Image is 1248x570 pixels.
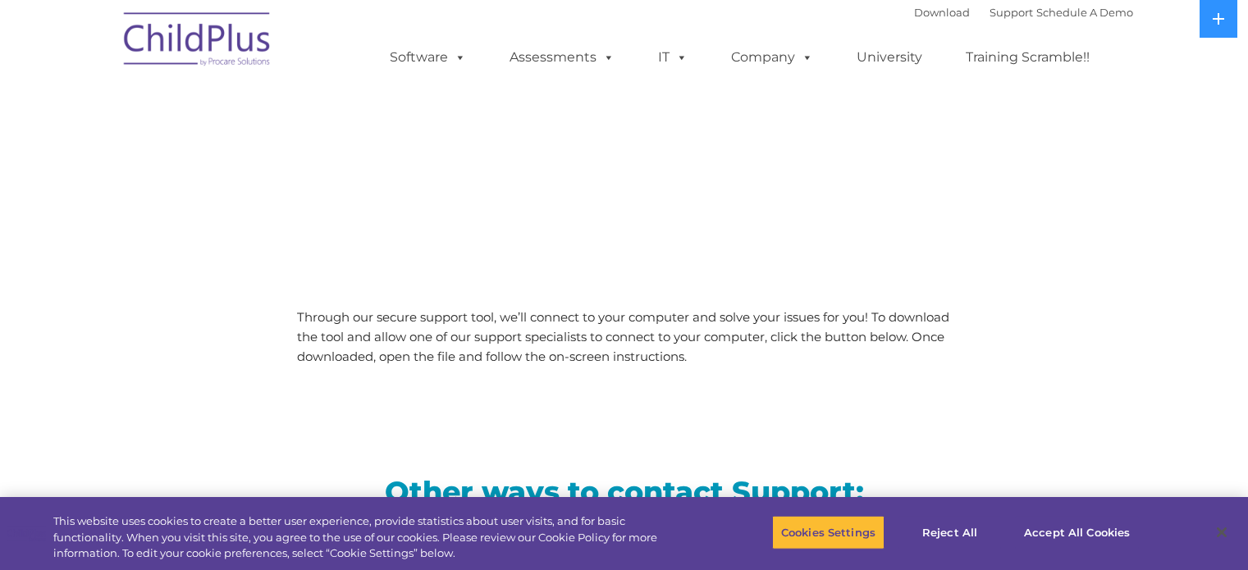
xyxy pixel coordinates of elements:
[1204,514,1240,550] button: Close
[642,41,704,74] a: IT
[914,6,970,19] a: Download
[53,513,687,562] div: This website uses cookies to create a better user experience, provide statistics about user visit...
[128,473,1121,510] h2: Other ways to contact Support:
[772,515,885,549] button: Cookies Settings
[493,41,631,74] a: Assessments
[898,515,1001,549] button: Reject All
[715,41,830,74] a: Company
[297,308,951,367] p: Through our secure support tool, we’ll connect to your computer and solve your issues for you! To...
[116,1,280,83] img: ChildPlus by Procare Solutions
[1015,515,1139,549] button: Accept All Cookies
[373,41,482,74] a: Software
[1036,6,1133,19] a: Schedule A Demo
[914,6,1133,19] font: |
[840,41,939,74] a: University
[949,41,1106,74] a: Training Scramble!!
[128,118,742,168] span: LiveSupport with SplashTop
[990,6,1033,19] a: Support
